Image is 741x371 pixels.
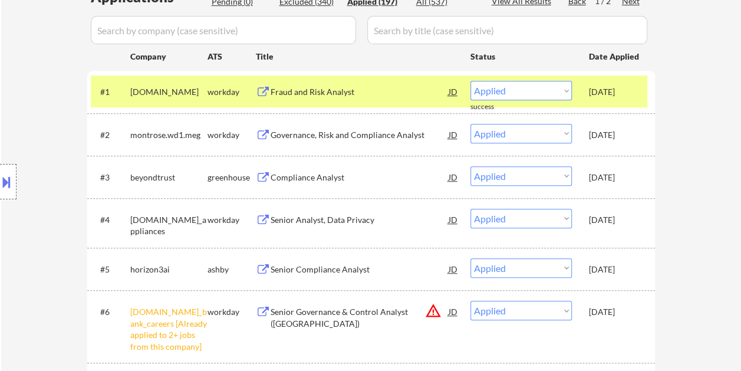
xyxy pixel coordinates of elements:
[425,303,442,319] button: warning_amber
[130,51,208,63] div: Company
[208,264,256,275] div: ashby
[208,129,256,141] div: workday
[470,45,572,67] div: Status
[589,86,641,98] div: [DATE]
[91,16,356,44] input: Search by company (case sensitive)
[271,306,449,329] div: Senior Governance & Control Analyst ([GEOGRAPHIC_DATA])
[589,306,641,318] div: [DATE]
[208,172,256,183] div: greenhouse
[271,86,449,98] div: Fraud and Risk Analyst
[447,166,459,188] div: JD
[447,258,459,280] div: JD
[470,102,518,112] div: success
[100,306,121,318] div: #6
[271,264,449,275] div: Senior Compliance Analyst
[208,51,256,63] div: ATS
[589,51,641,63] div: Date Applied
[271,129,449,141] div: Governance, Risk and Compliance Analyst
[208,86,256,98] div: workday
[589,214,641,226] div: [DATE]
[589,264,641,275] div: [DATE]
[130,306,208,352] div: [DOMAIN_NAME]_bank_careers [Already applied to 2+ jobs from this company]
[256,51,459,63] div: Title
[589,172,641,183] div: [DATE]
[271,172,449,183] div: Compliance Analyst
[367,16,647,44] input: Search by title (case sensitive)
[447,124,459,145] div: JD
[271,214,449,226] div: Senior Analyst, Data Privacy
[447,209,459,230] div: JD
[208,306,256,318] div: workday
[208,214,256,226] div: workday
[447,81,459,102] div: JD
[589,129,641,141] div: [DATE]
[447,301,459,322] div: JD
